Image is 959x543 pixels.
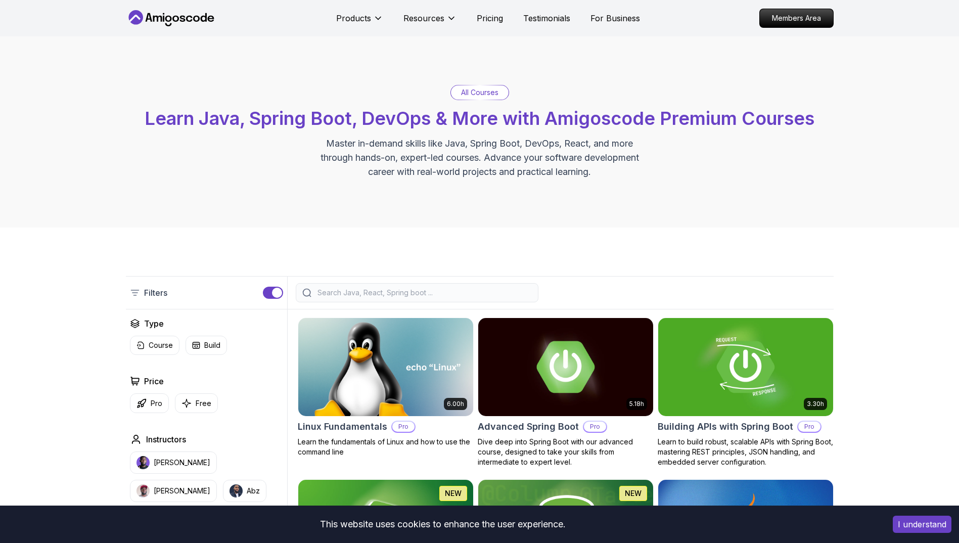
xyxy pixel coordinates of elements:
input: Search Java, React, Spring boot ... [315,288,532,298]
p: Resources [403,12,444,24]
button: instructor img[PERSON_NAME] [130,480,217,502]
p: [PERSON_NAME] [154,486,210,496]
button: Pro [130,393,169,413]
p: Pro [392,422,415,432]
h2: Type [144,318,164,330]
h2: Price [144,375,164,387]
p: [PERSON_NAME] [154,458,210,468]
p: Learn the fundamentals of Linux and how to use the command line [298,437,474,457]
img: Advanced Spring Boot card [478,318,653,416]
button: Build [186,336,227,355]
p: Filters [144,287,167,299]
p: 5.18h [629,400,644,408]
img: Building APIs with Spring Boot card [658,318,833,416]
a: Testimonials [523,12,570,24]
p: Master in-demand skills like Java, Spring Boot, DevOps, React, and more through hands-on, expert-... [310,137,650,179]
button: Course [130,336,179,355]
h2: Building APIs with Spring Boot [658,420,793,434]
p: Products [336,12,371,24]
a: Linux Fundamentals card6.00hLinux FundamentalsProLearn the fundamentals of Linux and how to use t... [298,318,474,457]
h2: Advanced Spring Boot [478,420,579,434]
p: Learn to build robust, scalable APIs with Spring Boot, mastering REST principles, JSON handling, ... [658,437,834,467]
p: Course [149,340,173,350]
p: Free [196,398,211,409]
button: Accept cookies [893,516,951,533]
button: instructor imgAbz [223,480,266,502]
a: Building APIs with Spring Boot card3.30hBuilding APIs with Spring BootProLearn to build robust, s... [658,318,834,467]
p: All Courses [461,87,498,98]
img: instructor img [136,456,150,469]
h2: Linux Fundamentals [298,420,387,434]
button: Resources [403,12,456,32]
button: Products [336,12,383,32]
p: Pro [584,422,606,432]
p: Pro [151,398,162,409]
img: Linux Fundamentals card [298,318,473,416]
button: Free [175,393,218,413]
a: Pricing [477,12,503,24]
h2: Instructors [146,433,186,445]
img: instructor img [136,484,150,497]
p: NEW [445,488,462,499]
div: This website uses cookies to enhance the user experience. [8,513,878,535]
p: Members Area [760,9,833,27]
span: Learn Java, Spring Boot, DevOps & More with Amigoscode Premium Courses [145,107,814,129]
p: 6.00h [447,400,464,408]
button: instructor img[PERSON_NAME] [130,451,217,474]
p: Abz [247,486,260,496]
p: NEW [625,488,642,499]
img: instructor img [230,484,243,497]
p: Dive deep into Spring Boot with our advanced course, designed to take your skills from intermedia... [478,437,654,467]
p: Pro [798,422,820,432]
a: For Business [590,12,640,24]
p: 3.30h [807,400,824,408]
p: Build [204,340,220,350]
a: Members Area [759,9,834,28]
a: Advanced Spring Boot card5.18hAdvanced Spring BootProDive deep into Spring Boot with our advanced... [478,318,654,467]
